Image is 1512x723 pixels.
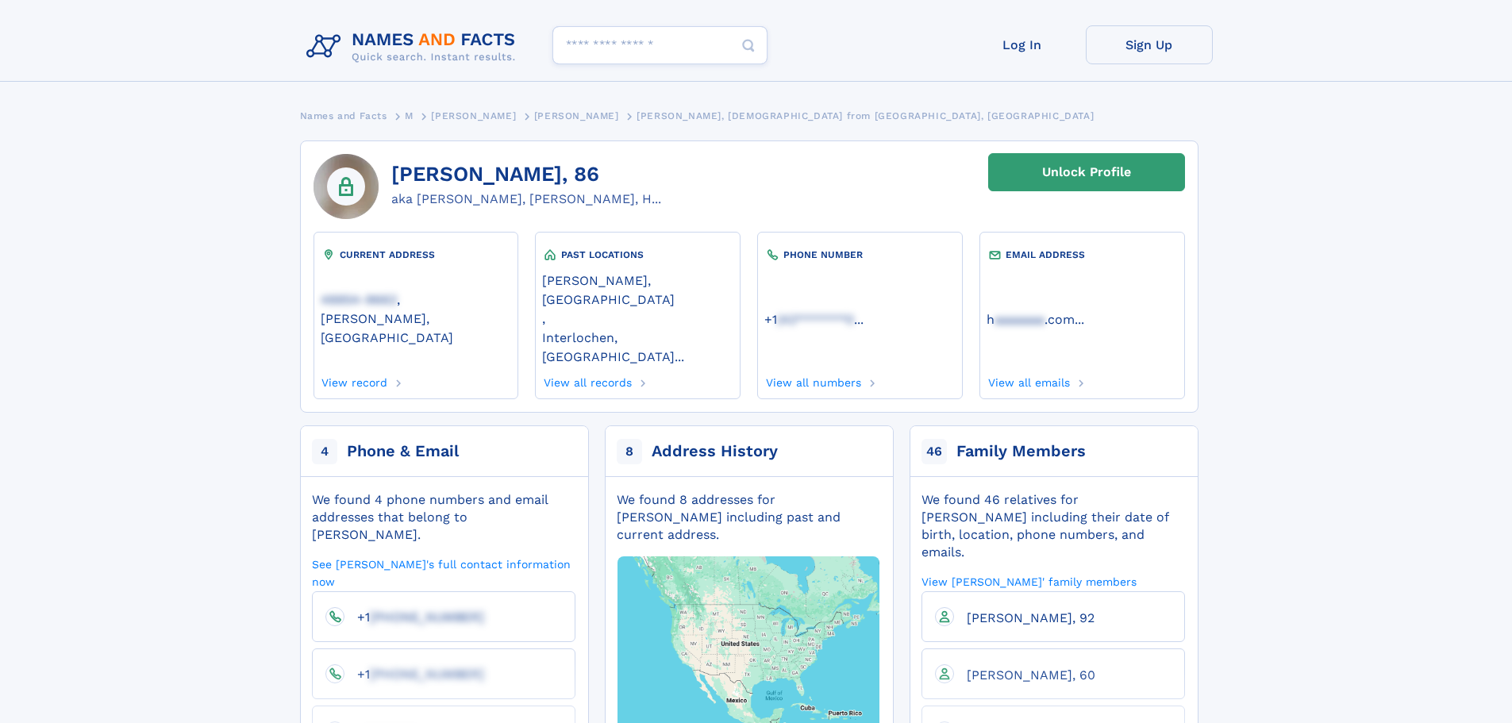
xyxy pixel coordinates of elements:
[652,440,778,463] div: Address History
[542,247,733,263] div: PAST LOCATIONS
[391,190,661,209] div: aka [PERSON_NAME], [PERSON_NAME], H...
[405,106,414,125] a: M
[321,292,397,307] span: 48854-9662
[954,610,1095,625] a: [PERSON_NAME], 92
[431,110,516,121] span: [PERSON_NAME]
[988,153,1185,191] a: Unlock Profile
[534,106,619,125] a: [PERSON_NAME]
[534,110,619,121] span: [PERSON_NAME]
[321,247,511,263] div: CURRENT ADDRESS
[542,263,733,371] div: ,
[617,439,642,464] span: 8
[729,26,768,65] button: Search Button
[312,491,575,544] div: We found 4 phone numbers and email addresses that belong to [PERSON_NAME].
[987,310,1075,327] a: haaaaaaa.com
[370,667,484,682] span: [PHONE_NUMBER]
[542,371,632,389] a: View all records
[1042,154,1131,190] div: Unlock Profile
[995,312,1045,327] span: aaaaaaa
[552,26,768,64] input: search input
[959,25,1086,64] a: Log In
[764,371,861,389] a: View all numbers
[956,440,1086,463] div: Family Members
[637,110,1094,121] span: [PERSON_NAME], [DEMOGRAPHIC_DATA] from [GEOGRAPHIC_DATA], [GEOGRAPHIC_DATA]
[921,439,947,464] span: 46
[542,271,733,307] a: [PERSON_NAME], [GEOGRAPHIC_DATA]
[764,247,955,263] div: PHONE NUMBER
[405,110,414,121] span: M
[370,610,484,625] span: [PHONE_NUMBER]
[921,574,1137,589] a: View [PERSON_NAME]' family members
[321,290,511,345] a: 48854-9662, [PERSON_NAME], [GEOGRAPHIC_DATA]
[967,610,1095,625] span: [PERSON_NAME], 92
[312,439,337,464] span: 4
[1086,25,1213,64] a: Sign Up
[300,25,529,68] img: Logo Names and Facts
[300,106,387,125] a: Names and Facts
[987,371,1070,389] a: View all emails
[764,312,955,327] a: ...
[347,440,459,463] div: Phone & Email
[312,556,575,589] a: See [PERSON_NAME]'s full contact information now
[542,329,733,364] a: Interlochen, [GEOGRAPHIC_DATA]...
[344,609,484,624] a: +1[PHONE_NUMBER]
[391,163,661,187] h1: [PERSON_NAME], 86
[321,371,388,389] a: View record
[954,667,1095,682] a: [PERSON_NAME], 60
[987,312,1177,327] a: ...
[987,247,1177,263] div: EMAIL ADDRESS
[431,106,516,125] a: [PERSON_NAME]
[967,667,1095,683] span: [PERSON_NAME], 60
[344,666,484,681] a: +1[PHONE_NUMBER]
[617,491,880,544] div: We found 8 addresses for [PERSON_NAME] including past and current address.
[921,491,1185,561] div: We found 46 relatives for [PERSON_NAME] including their date of birth, location, phone numbers, a...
